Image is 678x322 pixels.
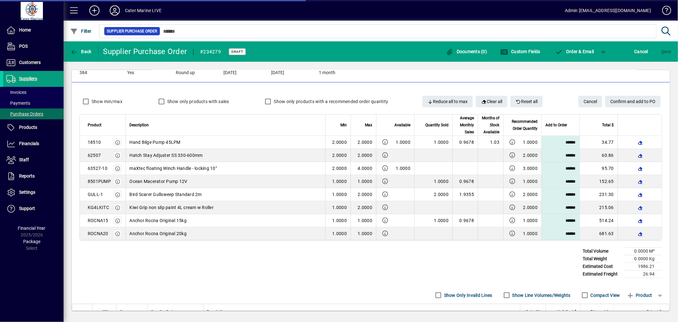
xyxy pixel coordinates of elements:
td: Estimated Cost [579,263,624,270]
label: Compact View [589,292,620,298]
span: Discount % [591,308,610,315]
span: Reset all [516,96,538,107]
td: 215.06 [579,201,618,214]
span: 2.0000 [523,204,538,211]
span: [DATE] [271,70,284,75]
td: 1.0000 [351,214,376,227]
span: Supplier Purchase Order [107,28,157,34]
span: Financial Year [18,226,46,231]
span: 1.0000 [523,139,538,145]
span: S [661,49,664,54]
button: Cancel [579,96,602,107]
a: Home [3,22,64,38]
td: 1.9355 [452,188,478,201]
label: Show Line Volumes/Weights [511,292,571,298]
button: Cancel [633,46,650,57]
td: 0.0000 Kg [624,255,662,263]
a: Products [3,120,64,136]
a: Purchase Orders [3,108,64,119]
button: Save [660,46,673,57]
span: Custom Fields [500,49,540,54]
label: Show min/max [90,98,122,105]
td: 0.9678 [452,136,478,149]
span: Filter [70,29,92,34]
td: 2.0000 [351,188,376,201]
span: 1.0000 [523,230,538,237]
div: ROCNA15 [88,217,108,224]
span: 2.0000 [523,191,538,198]
span: Invoices [6,90,26,95]
span: 1.0000 [434,179,449,184]
td: Anchor Rocna Original 20kg [126,227,325,240]
button: Profile [105,5,125,16]
td: 0.9678 [452,214,478,227]
span: 2.0000 [523,152,538,158]
button: Confirm and add to PO [605,96,661,107]
button: Filter [69,25,93,37]
td: 681.63 [579,227,618,240]
td: 1986.21 [624,263,662,270]
td: 1.0000 [351,227,376,240]
span: Quantity Sold [425,122,449,129]
span: Order Qty [526,308,542,315]
div: #234279 [200,47,221,57]
span: Financials [19,141,39,146]
span: 1 month [319,70,335,75]
div: 8501PUMP [88,178,111,185]
td: Total Volume [579,248,624,255]
span: Back [70,49,92,54]
label: Show Only Invalid Lines [443,292,492,298]
a: POS [3,38,64,54]
button: Documents (0) [444,46,489,57]
span: 384 [79,70,87,75]
td: 0.9678 [452,175,478,188]
td: 0.0000 M³ [624,248,662,255]
span: 1.0000 [523,178,538,185]
div: Cater Marine LIVE [125,5,161,16]
td: 514.24 [579,214,618,227]
span: Package [23,239,40,244]
td: maXtec floating Winch Handle - locking 10" [126,162,325,175]
div: 62507 [88,152,101,158]
td: 34.77 [579,136,618,149]
td: 152.65 [579,175,618,188]
div: KG4LKITC [88,204,109,211]
button: Order & Email [552,46,597,57]
button: Back [69,46,93,57]
span: Settings [19,190,35,195]
button: Reduce [422,96,473,107]
span: ave [661,46,671,57]
td: Anchor Rocna Original 15kg [126,214,325,227]
a: Reports [3,168,64,184]
span: 1.0000 [434,140,449,145]
td: Total Weight [579,255,624,263]
span: [DATE] [223,70,236,75]
span: Total $ [602,122,614,129]
span: Staff [19,157,29,162]
span: Documents (0) [446,49,487,54]
td: Ocean Macerator Pump 12V [126,175,325,188]
span: POS [19,44,28,49]
label: Show only products with sales [166,98,229,105]
span: Purchase Orders [6,111,43,116]
td: 1.0000 [325,188,351,201]
div: 63527-10 [88,165,107,171]
button: Custom Fields [499,46,542,57]
span: Add to Order [545,122,567,129]
span: Recommended Order Quantity [507,118,538,132]
div: Admin [EMAIL_ADDRESS][DOMAIN_NAME] [565,5,651,16]
span: Product [627,290,652,300]
span: Extend $ [647,308,661,315]
span: 1.0000 [434,218,449,223]
span: Customers [19,60,41,65]
label: Show only products with a recommended order quantity [272,98,388,105]
div: ROCNA20 [88,230,108,237]
span: Payments [6,101,30,106]
a: Customers [3,55,64,71]
span: Draft [231,50,243,54]
span: Available [394,122,410,129]
td: 1.03 [478,136,503,149]
a: Financials [3,136,64,152]
td: 26.94 [624,270,662,278]
td: 1.0000 [325,227,351,240]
